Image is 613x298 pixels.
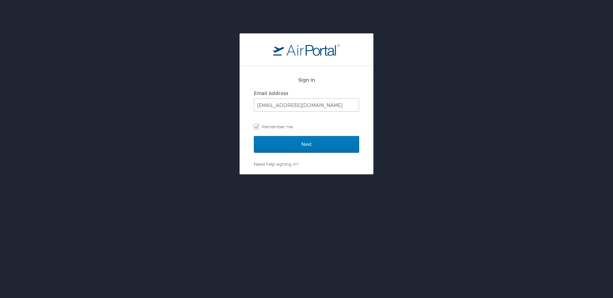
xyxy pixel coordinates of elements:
label: Email Address [254,90,288,96]
h2: Sign In [254,76,359,84]
img: logo [273,44,340,56]
label: Remember me [254,122,359,132]
a: Need help signing in? [254,161,299,167]
input: Next [254,136,359,153]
